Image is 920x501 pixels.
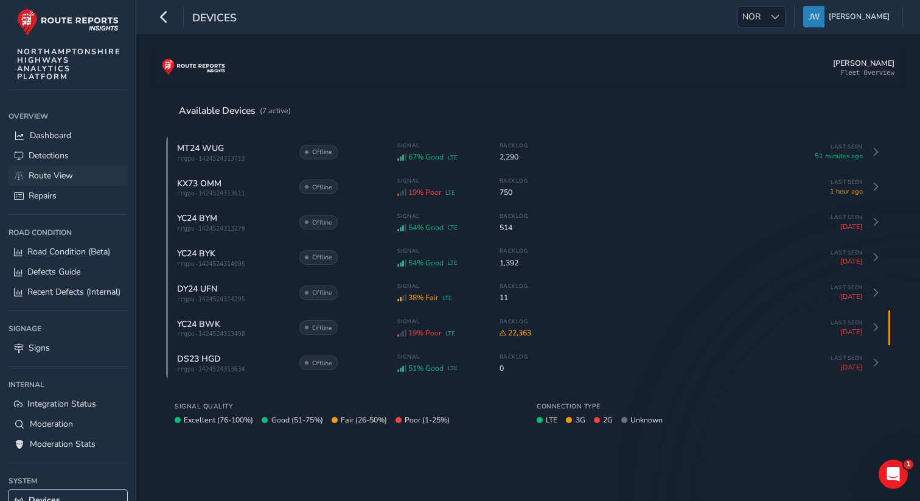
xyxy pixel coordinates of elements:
iframe: Intercom live chat [879,460,908,489]
a: Road Condition (Beta) [9,242,127,262]
span: Offline [312,323,332,332]
span: [DATE] [802,328,863,337]
span: [DATE] [802,292,863,301]
div: Road Condition [9,223,127,242]
span: Backlog [500,353,529,360]
span: Integration Status [27,398,96,410]
span: [DATE] [802,222,863,231]
div: System [9,472,127,490]
span: Offline [312,147,332,156]
span: Signal [397,142,483,149]
span: Backlog [500,318,532,325]
span: Detections [29,150,69,161]
span: YC24 BYK [177,248,215,259]
span: Backlog [500,247,529,254]
span: Good (51-75%) [271,415,323,425]
a: Route View [9,166,127,186]
span: Fair (26-50%) [341,415,387,425]
a: Moderation Stats [9,434,127,454]
span: rrgpu-1424524313611 [177,190,287,197]
span: Poor (1-25%) [405,415,450,425]
span: rrgpu-1424524313498 [177,331,287,337]
span: Moderation [30,418,73,430]
span: Backlog [500,212,529,220]
span: Last Seen [802,214,863,221]
span: Repairs [29,190,57,201]
span: Offline [312,183,332,192]
span: 38% Fair [408,293,438,303]
span: 3G [576,415,585,425]
span: Offline [312,288,332,297]
span: Backlog [500,142,529,149]
span: YC24 BWK [177,318,220,330]
a: Repairs [9,186,127,206]
img: rr logo [162,58,225,75]
div: Signal Quality [175,402,520,411]
span: Moderation Stats [30,438,96,450]
span: 67% Good [408,152,444,162]
span: Dashboard [30,130,71,141]
span: Signal [397,212,483,220]
span: [DATE] [802,257,863,266]
img: rr logo [17,9,119,36]
span: Signs [29,342,50,354]
img: diamond-layout [803,6,824,27]
span: Excellent (76-100%) [184,415,253,425]
span: Signal [397,282,483,290]
span: Signal [397,177,483,184]
span: YC24 BYM [177,212,217,224]
span: Road Condition (Beta) [27,246,110,258]
span: rrgpu-1424524314006 [177,261,287,267]
span: rrgpu-1424524313713 [177,155,287,162]
span: 514 [500,223,529,233]
span: 54% Good [408,258,444,268]
div: Fleet Overview [840,69,894,76]
span: Last Seen [802,319,863,326]
a: Moderation [9,414,127,434]
span: 22,363 [500,328,532,338]
div: Internal [9,376,127,394]
span: 2,290 [500,152,529,162]
span: [PERSON_NAME] [829,6,890,27]
button: [PERSON_NAME] [803,6,894,27]
span: Offline [312,253,332,262]
span: Recent Defects (Internal) [27,286,120,298]
span: 51 minutes ago [802,152,863,161]
span: Offline [312,359,332,368]
div: Overview [9,107,127,125]
span: 19% Poor [408,328,441,338]
span: Unknown [630,415,663,425]
span: 1,392 [500,258,529,268]
span: rrgpu-1424524314295 [177,296,287,303]
span: MT24 WUG [177,142,224,154]
span: rrgpu-1424524313279 [177,225,287,232]
span: LTE [448,153,458,161]
span: LTE [448,364,458,372]
span: LTE [448,223,458,231]
span: NOR [738,7,765,27]
span: Defects Guide [27,266,80,278]
span: KX73 OMM [177,178,221,189]
a: Recent Defects (Internal) [9,282,127,302]
div: Connection Type [537,402,882,411]
span: Offline [312,218,332,227]
span: Route View [29,170,73,181]
span: 750 [500,187,529,197]
a: Integration Status [9,394,127,414]
div: Available Devices [179,104,291,117]
span: NORTHAMPTONSHIRE HIGHWAYS ANALYTICS PLATFORM [17,47,121,81]
span: 51% Good [408,363,444,373]
span: DS23 HGD [177,353,221,365]
span: 1 hour ago [802,187,863,196]
span: LTE [448,259,458,267]
span: LTE [546,415,557,425]
a: Detections [9,145,127,166]
span: LTE [445,329,455,337]
a: Defects Guide [9,262,127,282]
span: Backlog [500,282,529,290]
span: LTE [445,189,455,197]
span: DY24 UFN [177,283,217,295]
span: Last Seen [802,178,863,186]
span: [DATE] [802,363,863,372]
span: Last Seen [802,354,863,362]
